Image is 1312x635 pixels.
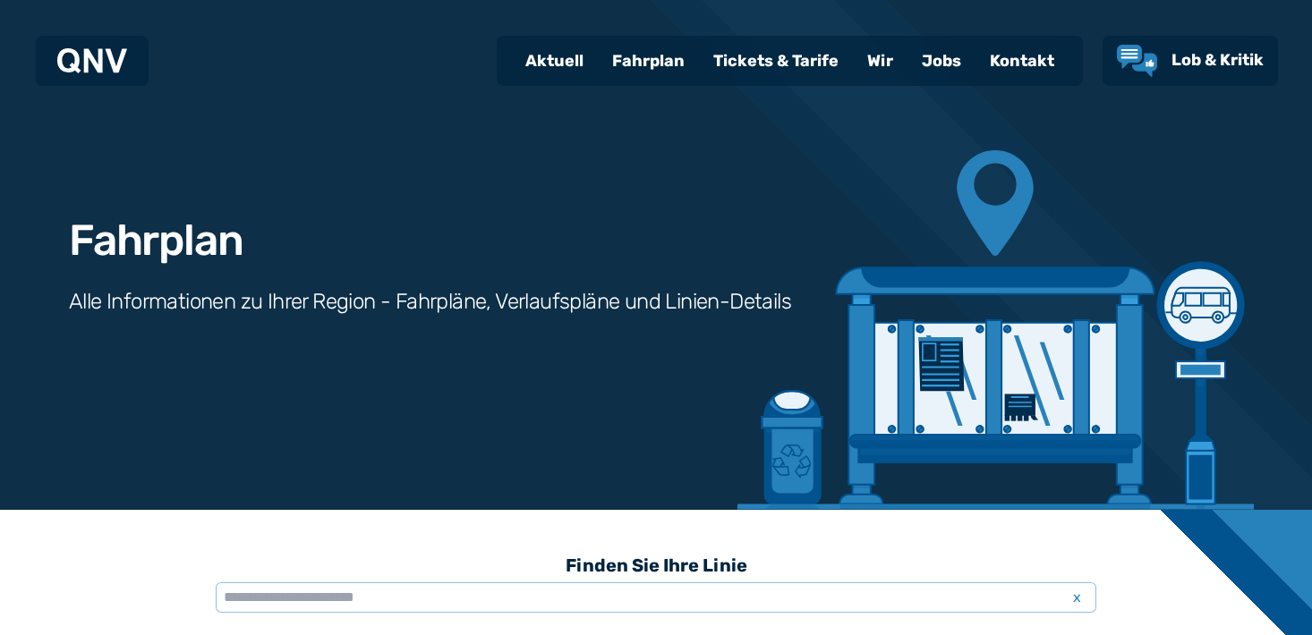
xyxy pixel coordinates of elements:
[1171,50,1264,70] span: Lob & Kritik
[975,38,1069,84] a: Kontakt
[69,219,243,262] h1: Fahrplan
[1064,587,1089,608] span: x
[511,38,598,84] a: Aktuell
[57,43,127,79] a: QNV Logo
[907,38,975,84] a: Jobs
[853,38,907,84] a: Wir
[1117,45,1264,77] a: Lob & Kritik
[57,48,127,73] img: QNV Logo
[699,38,853,84] a: Tickets & Tarife
[598,38,699,84] a: Fahrplan
[69,287,791,316] h3: Alle Informationen zu Ihrer Region - Fahrpläne, Verlaufspläne und Linien-Details
[216,546,1096,585] h3: Finden Sie Ihre Linie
